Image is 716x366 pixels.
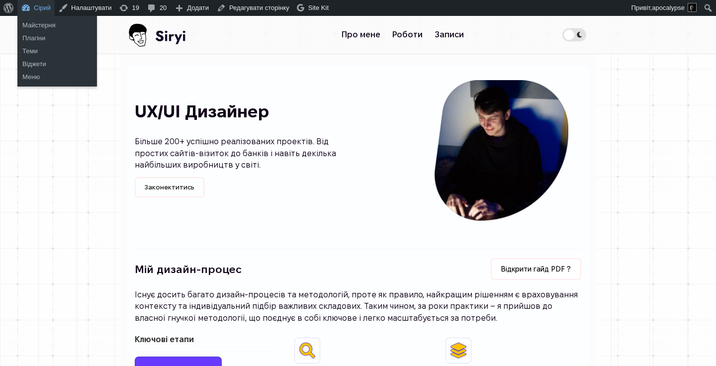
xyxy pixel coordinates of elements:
[308,4,329,11] span: Site Kit
[652,4,685,11] span: apocalypse
[562,28,586,41] label: Theme switcher
[135,335,194,344] strong: Ключові етапи
[17,71,97,84] a: Меню
[135,289,581,324] p: Існує досить багато дизайн-процесів та методологій, проте як правило, найкращим рішенням є врахов...
[429,25,470,45] a: Записи
[135,103,358,120] h1: UX/UI Дизайнер
[17,58,97,71] a: Віджети
[491,258,581,280] a: Відкрити гайд PDF ?
[17,42,97,87] ul: Сірий
[127,16,191,54] img: Сірий
[17,45,97,58] a: Теми
[336,25,386,45] a: Про мене
[17,19,97,32] a: Майстерня
[17,32,97,45] a: Плагіни
[135,136,358,171] p: Більше 200+ успішно реалізованих проектів. Від простих сайтів-візиток до банків і навіть декілька...
[386,25,429,45] a: Роботи
[135,262,422,277] h2: Мій дизайн-процес
[135,177,204,197] a: Законектитись
[17,16,97,48] ul: Сірий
